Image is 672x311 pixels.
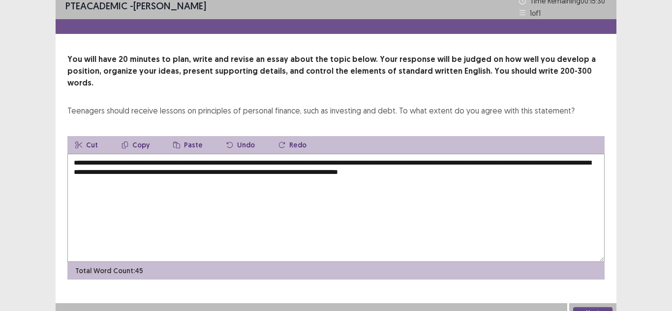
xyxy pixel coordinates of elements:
[271,136,314,154] button: Redo
[218,136,263,154] button: Undo
[530,8,541,18] p: 1 of 1
[165,136,211,154] button: Paste
[67,105,575,116] div: Teenagers should receive lessons on principles of personal finance, such as investing and debt. T...
[67,136,106,154] button: Cut
[75,266,143,276] p: Total Word Count: 45
[67,54,605,89] p: You will have 20 minutes to plan, write and revise an essay about the topic below. Your response ...
[114,136,157,154] button: Copy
